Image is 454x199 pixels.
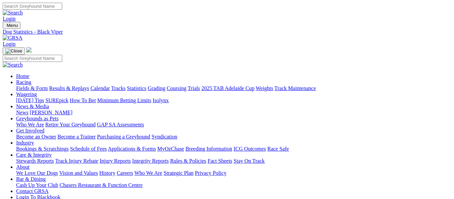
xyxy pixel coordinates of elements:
a: Syndication [152,134,177,140]
a: Applications & Forms [108,146,156,152]
a: Calendar [90,85,110,91]
a: Injury Reports [99,158,131,164]
a: Privacy Policy [195,170,226,176]
a: Wagering [16,91,37,97]
a: Race Safe [267,146,289,152]
a: Track Injury Rebate [55,158,98,164]
a: Login [3,16,15,22]
a: Fact Sheets [208,158,232,164]
img: Search [3,62,23,68]
a: Grading [148,85,165,91]
a: Login [3,41,15,47]
div: Greyhounds as Pets [16,122,451,128]
a: Statistics [127,85,147,91]
a: Who We Are [134,170,162,176]
img: Close [5,48,22,54]
a: Get Involved [16,128,44,133]
a: Fields & Form [16,85,48,91]
a: Coursing [167,85,187,91]
a: [PERSON_NAME] [30,110,72,115]
a: Bar & Dining [16,176,46,182]
button: Toggle navigation [3,47,25,55]
div: Get Involved [16,134,451,140]
a: Schedule of Fees [70,146,107,152]
a: Isolynx [153,97,169,103]
a: Dog Statistics - Black Viper [3,29,451,35]
a: Racing [16,79,31,85]
img: GRSA [3,35,23,41]
a: Become an Owner [16,134,56,140]
a: Trials [188,85,200,91]
a: Who We Are [16,122,44,127]
img: Search [3,10,23,16]
a: Integrity Reports [132,158,169,164]
a: About [16,164,30,170]
div: News & Media [16,110,451,116]
a: Minimum Betting Limits [97,97,151,103]
a: Contact GRSA [16,188,48,194]
a: ICG Outcomes [234,146,266,152]
a: [DATE] Tips [16,97,44,103]
a: Results & Replays [49,85,89,91]
a: History [99,170,115,176]
a: GAP SA Assessments [97,122,144,127]
a: Purchasing a Greyhound [97,134,150,140]
a: Care & Integrity [16,152,52,158]
a: Breeding Information [185,146,232,152]
a: 2025 TAB Adelaide Cup [201,85,254,91]
div: Racing [16,85,451,91]
a: Tracks [111,85,126,91]
a: Rules & Policies [170,158,206,164]
a: Weights [256,85,273,91]
a: Vision and Values [59,170,98,176]
a: SUREpick [45,97,68,103]
a: Industry [16,140,34,146]
a: Track Maintenance [275,85,316,91]
a: How To Bet [70,97,96,103]
a: We Love Our Dogs [16,170,58,176]
div: About [16,170,451,176]
div: Bar & Dining [16,182,451,188]
input: Search [3,3,62,10]
a: Cash Up Your Club [16,182,58,188]
a: Greyhounds as Pets [16,116,58,121]
a: Become a Trainer [57,134,96,140]
a: MyOzChase [157,146,184,152]
a: Stewards Reports [16,158,54,164]
div: Wagering [16,97,451,104]
a: Chasers Restaurant & Function Centre [59,182,142,188]
a: News [16,110,28,115]
div: Industry [16,146,451,152]
a: Stay On Track [234,158,264,164]
a: Strategic Plan [164,170,194,176]
a: Retire Your Greyhound [45,122,96,127]
img: logo-grsa-white.png [26,47,32,52]
a: Bookings & Scratchings [16,146,69,152]
a: Careers [117,170,133,176]
a: Home [16,73,29,79]
a: News & Media [16,104,49,109]
input: Search [3,55,62,62]
button: Toggle navigation [3,22,20,29]
div: Care & Integrity [16,158,451,164]
span: Menu [7,23,18,28]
